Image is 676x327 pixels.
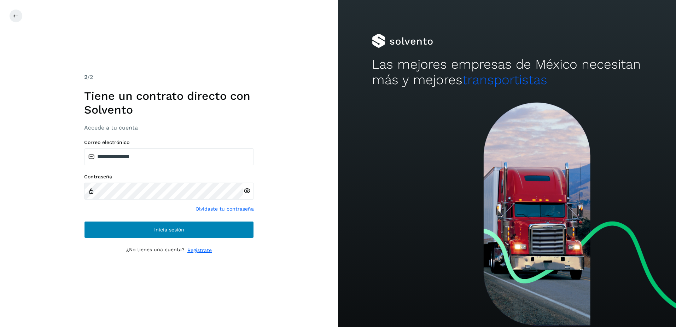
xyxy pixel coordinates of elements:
span: Inicia sesión [154,227,184,232]
button: Inicia sesión [84,221,254,238]
label: Contraseña [84,174,254,180]
div: /2 [84,73,254,81]
span: transportistas [462,72,547,87]
label: Correo electrónico [84,139,254,145]
a: Olvidaste tu contraseña [196,205,254,213]
a: Regístrate [187,247,212,254]
p: ¿No tienes una cuenta? [126,247,185,254]
h2: Las mejores empresas de México necesitan más y mejores [372,57,642,88]
span: 2 [84,74,87,80]
h1: Tiene un contrato directo con Solvento [84,89,254,116]
h3: Accede a tu cuenta [84,124,254,131]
